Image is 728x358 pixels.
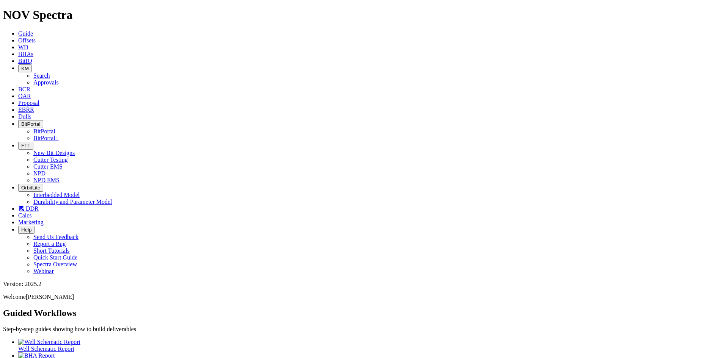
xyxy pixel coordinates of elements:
[33,247,70,254] a: Short Tutorials
[18,106,34,113] a: EBRR
[18,226,35,234] button: Help
[18,212,32,219] a: Calcs
[33,261,77,267] a: Spectra Overview
[33,192,80,198] a: Interbedded Model
[18,339,725,352] a: Well Schematic Report Well Schematic Report
[18,30,33,37] a: Guide
[3,294,725,300] p: Welcome
[18,58,32,64] a: BitIQ
[21,121,40,127] span: BitPortal
[3,308,725,318] h2: Guided Workflows
[33,268,54,274] a: Webinar
[18,51,33,57] a: BHAs
[18,93,31,99] a: OAR
[33,163,63,170] a: Cutter EMS
[18,142,33,150] button: FTT
[26,205,39,212] span: DDR
[21,227,31,233] span: Help
[3,326,725,333] p: Step-by-step guides showing how to build deliverables
[33,72,50,79] a: Search
[33,135,59,141] a: BitPortal+
[18,64,32,72] button: KM
[18,113,31,120] a: Dulls
[33,254,77,261] a: Quick Start Guide
[18,120,43,128] button: BitPortal
[18,86,30,92] a: BCR
[21,185,40,191] span: OrbitLite
[18,37,36,44] a: Offsets
[33,170,45,177] a: NPD
[18,184,43,192] button: OrbitLite
[3,8,725,22] h1: NOV Spectra
[33,234,78,240] a: Send Us Feedback
[33,199,112,205] a: Durability and Parameter Model
[18,100,39,106] a: Proposal
[21,66,29,71] span: KM
[21,143,30,149] span: FTT
[33,150,75,156] a: New Bit Designs
[18,219,44,225] a: Marketing
[33,156,68,163] a: Cutter Testing
[33,79,59,86] a: Approvals
[33,177,60,183] a: NPD EMS
[3,281,725,288] div: Version: 2025.2
[18,345,74,352] span: Well Schematic Report
[18,44,28,50] a: WD
[26,294,74,300] span: [PERSON_NAME]
[18,339,80,345] img: Well Schematic Report
[18,205,39,212] a: DDR
[33,241,66,247] a: Report a Bug
[33,128,55,134] a: BitPortal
